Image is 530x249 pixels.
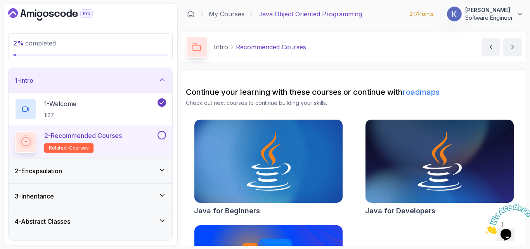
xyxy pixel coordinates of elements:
[8,8,111,21] a: Dashboard
[187,10,195,18] a: Dashboard
[49,145,89,151] span: related-courses
[15,98,166,120] button: 1-Welcome1:27
[15,217,70,226] h3: 4 - Abstract Classes
[365,120,514,203] img: Java for Developers card
[410,10,434,18] p: 217 Points
[365,119,514,216] a: Java for Developers cardJava for Developers
[44,99,76,108] p: 1 - Welcome
[186,99,522,107] p: Check out next courses to continue building your skills.
[503,38,522,56] button: next content
[465,6,513,14] p: [PERSON_NAME]
[13,39,56,47] span: completed
[9,184,172,209] button: 3-Inheritance
[258,9,362,19] p: Java Object Oriented Programming
[9,158,172,183] button: 2-Encapsulation
[3,3,6,10] span: 1
[15,166,62,176] h3: 2 - Encapsulation
[186,87,522,98] h2: Continue your learning with these courses or continue with
[44,111,76,119] p: 1:27
[15,76,33,85] h3: 1 - Intro
[214,42,228,52] p: Intro
[15,192,54,201] h3: 3 - Inheritance
[9,209,172,234] button: 4-Abstract Classes
[236,42,306,52] p: Recommended Courses
[447,6,524,22] button: user profile image[PERSON_NAME]Software Engineer
[13,39,24,47] span: 2 %
[482,200,530,237] iframe: chat widget
[9,68,172,93] button: 1-Intro
[482,38,500,56] button: previous content
[194,119,343,216] a: Java for Beginners cardJava for Beginners
[194,120,343,203] img: Java for Beginners card
[447,7,462,21] img: user profile image
[365,205,435,216] h2: Java for Developers
[465,14,513,22] p: Software Engineer
[194,205,260,216] h2: Java for Beginners
[209,9,244,19] a: My Courses
[403,87,440,97] a: roadmaps
[44,131,122,140] p: 2 - Recommended Courses
[3,3,51,34] img: Chat attention grabber
[15,131,166,153] button: 2-Recommended Coursesrelated-courses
